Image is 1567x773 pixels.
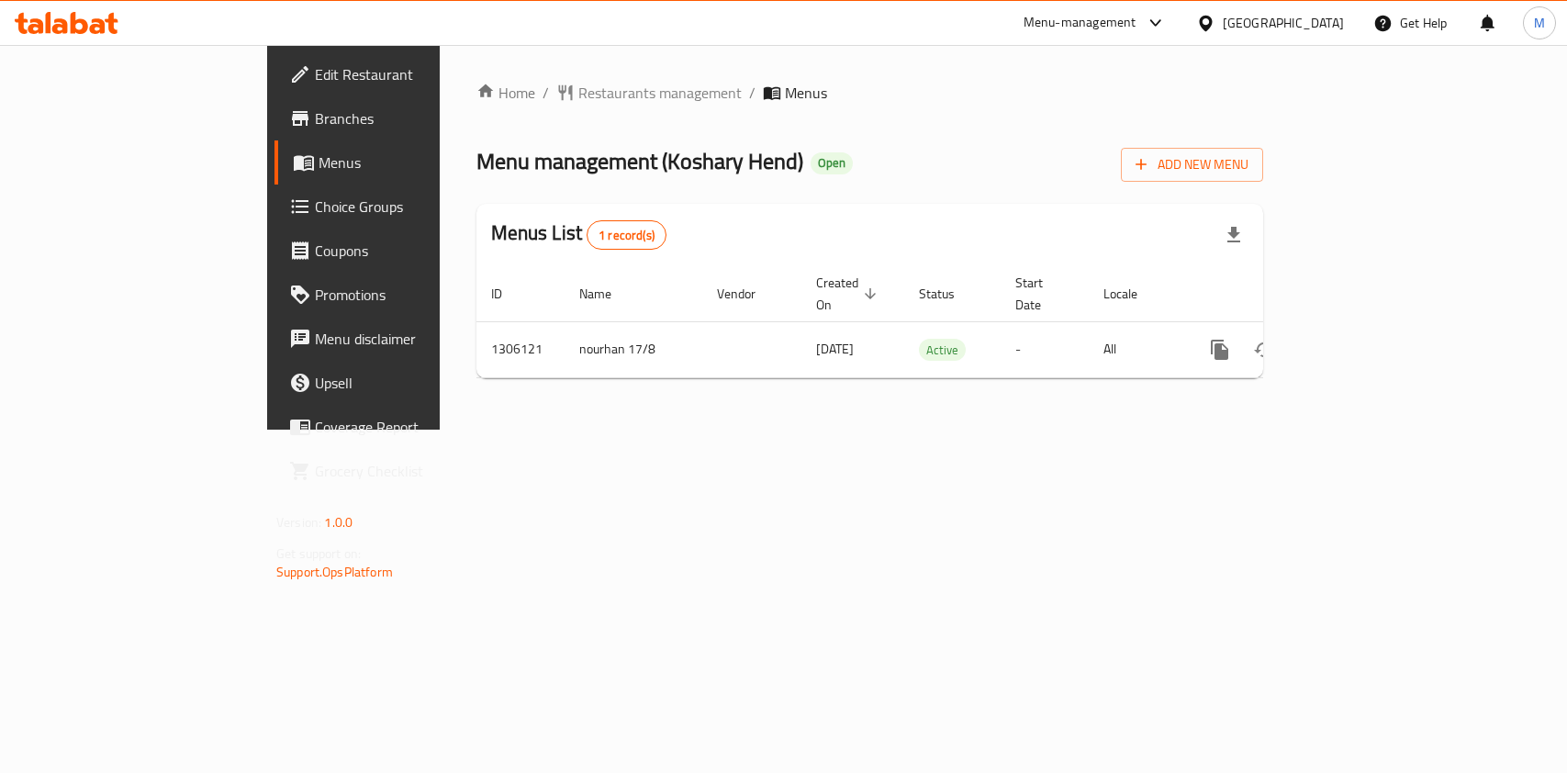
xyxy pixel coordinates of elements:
[274,96,529,140] a: Branches
[324,510,353,534] span: 1.0.0
[315,416,514,438] span: Coverage Report
[274,140,529,185] a: Menus
[556,82,742,104] a: Restaurants management
[579,283,635,305] span: Name
[276,510,321,534] span: Version:
[749,82,756,104] li: /
[1015,272,1067,316] span: Start Date
[543,82,549,104] li: /
[1242,328,1286,372] button: Change Status
[1212,213,1256,257] div: Export file
[274,361,529,405] a: Upsell
[578,82,742,104] span: Restaurants management
[1103,283,1161,305] span: Locale
[315,63,514,85] span: Edit Restaurant
[919,340,966,361] span: Active
[274,229,529,273] a: Coupons
[1534,13,1545,33] span: M
[816,272,882,316] span: Created On
[476,140,803,182] span: Menu management ( Koshary Hend )
[717,283,779,305] span: Vendor
[919,339,966,361] div: Active
[1024,12,1136,34] div: Menu-management
[315,107,514,129] span: Branches
[1198,328,1242,372] button: more
[1136,153,1248,176] span: Add New Menu
[274,449,529,493] a: Grocery Checklist
[811,152,853,174] div: Open
[476,266,1389,378] table: enhanced table
[315,240,514,262] span: Coupons
[785,82,827,104] span: Menus
[491,219,666,250] h2: Menus List
[315,460,514,482] span: Grocery Checklist
[587,220,666,250] div: Total records count
[276,542,361,566] span: Get support on:
[919,283,979,305] span: Status
[315,196,514,218] span: Choice Groups
[1121,148,1263,182] button: Add New Menu
[274,405,529,449] a: Coverage Report
[1089,321,1183,377] td: All
[315,372,514,394] span: Upsell
[274,52,529,96] a: Edit Restaurant
[811,155,853,171] span: Open
[476,82,1263,104] nav: breadcrumb
[565,321,702,377] td: nourhan 17/8
[274,317,529,361] a: Menu disclaimer
[816,337,854,361] span: [DATE]
[274,273,529,317] a: Promotions
[1183,266,1389,322] th: Actions
[319,151,514,174] span: Menus
[276,560,393,584] a: Support.OpsPlatform
[315,328,514,350] span: Menu disclaimer
[588,227,666,244] span: 1 record(s)
[491,283,526,305] span: ID
[1001,321,1089,377] td: -
[315,284,514,306] span: Promotions
[274,185,529,229] a: Choice Groups
[1223,13,1344,33] div: [GEOGRAPHIC_DATA]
